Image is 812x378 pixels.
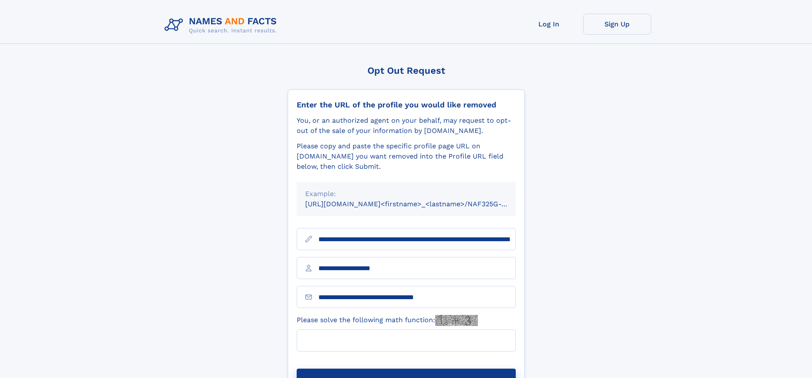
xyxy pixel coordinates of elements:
[583,14,651,35] a: Sign Up
[297,100,516,110] div: Enter the URL of the profile you would like removed
[297,141,516,172] div: Please copy and paste the specific profile page URL on [DOMAIN_NAME] you want removed into the Pr...
[305,200,532,208] small: [URL][DOMAIN_NAME]<firstname>_<lastname>/NAF325G-xxxxxxxx
[297,115,516,136] div: You, or an authorized agent on your behalf, may request to opt-out of the sale of your informatio...
[297,315,478,326] label: Please solve the following math function:
[161,14,284,37] img: Logo Names and Facts
[288,65,525,76] div: Opt Out Request
[305,189,507,199] div: Example:
[515,14,583,35] a: Log In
